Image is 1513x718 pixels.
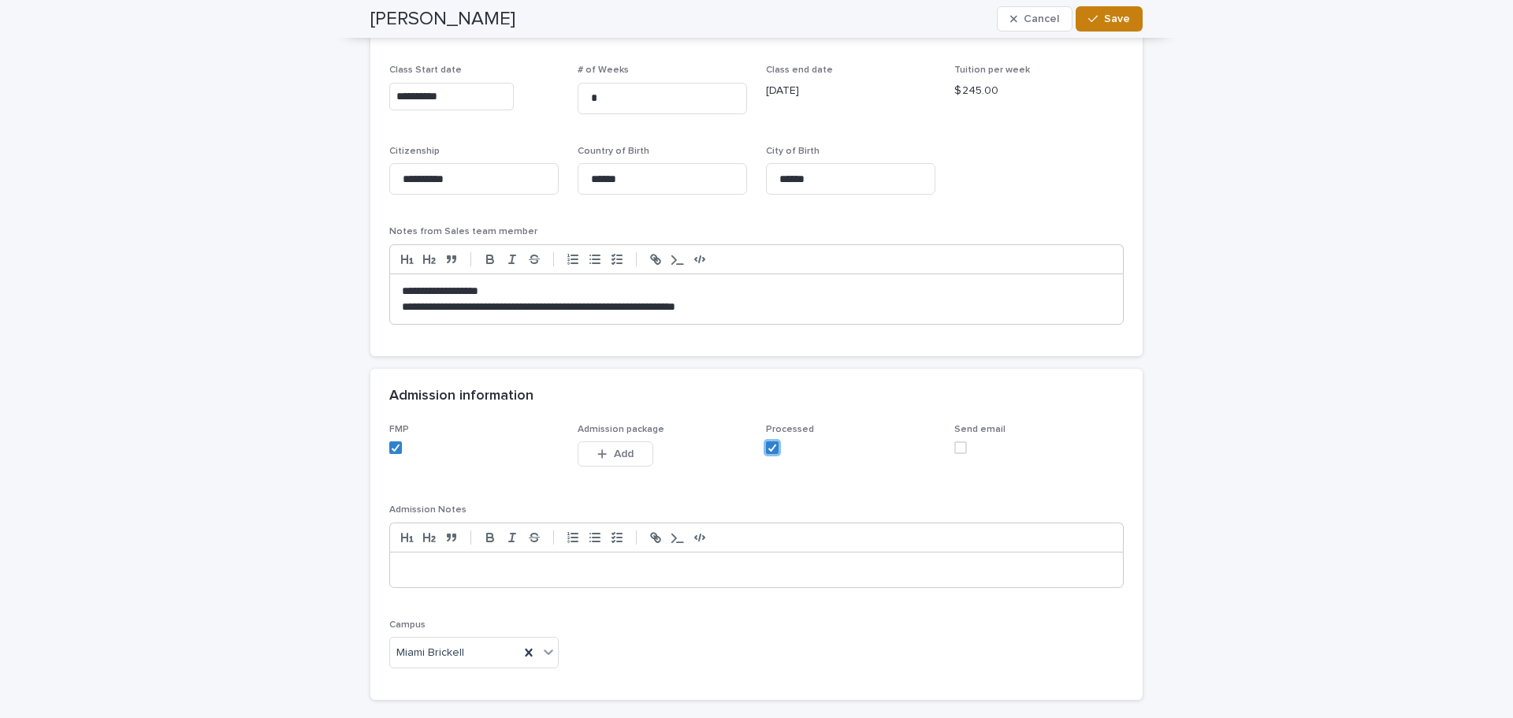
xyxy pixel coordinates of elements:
[389,65,462,75] span: Class Start date
[389,505,467,515] span: Admission Notes
[389,147,440,156] span: Citizenship
[389,620,426,630] span: Campus
[766,83,935,99] p: [DATE]
[1076,6,1143,32] button: Save
[396,645,464,661] span: Miami Brickell
[954,65,1030,75] span: Tuition per week
[766,425,814,434] span: Processed
[389,388,533,405] h2: Admission information
[766,147,820,156] span: City of Birth
[389,425,409,434] span: FMP
[954,83,1124,99] p: $ 245.00
[1024,13,1059,24] span: Cancel
[578,147,649,156] span: Country of Birth
[578,65,629,75] span: # of Weeks
[1104,13,1130,24] span: Save
[389,227,537,236] span: Notes from Sales team member
[370,8,515,31] h2: [PERSON_NAME]
[578,425,664,434] span: Admission package
[578,441,653,467] button: Add
[766,65,833,75] span: Class end date
[614,448,634,459] span: Add
[997,6,1072,32] button: Cancel
[954,425,1006,434] span: Send email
